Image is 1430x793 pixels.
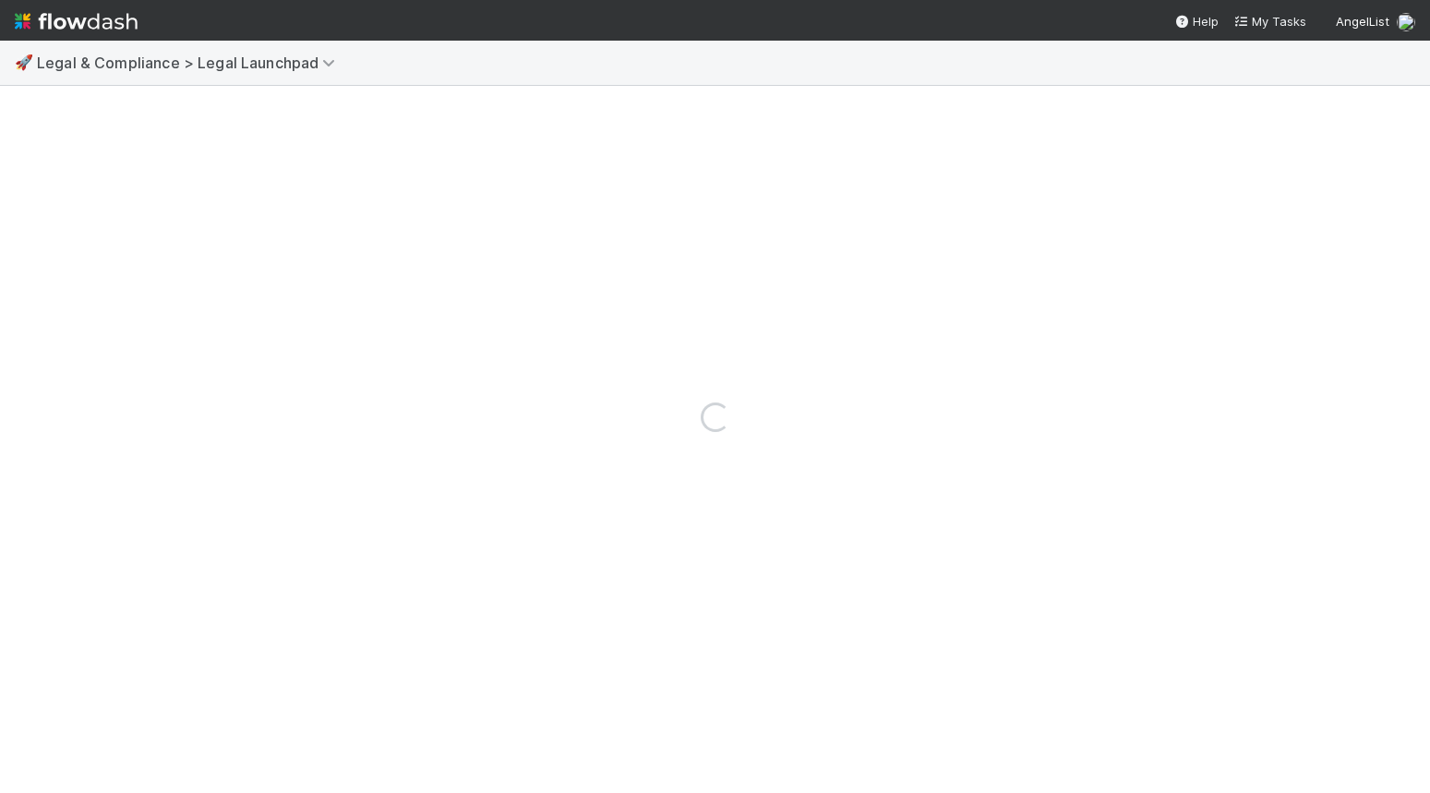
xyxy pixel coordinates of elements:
img: avatar_01e2500d-3195-4c29-b276-1cde86660094.png [1397,13,1415,31]
a: My Tasks [1233,12,1306,30]
div: Help [1174,12,1219,30]
span: AngelList [1336,14,1389,29]
span: My Tasks [1233,14,1306,29]
img: logo-inverted-e16ddd16eac7371096b0.svg [15,6,138,37]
